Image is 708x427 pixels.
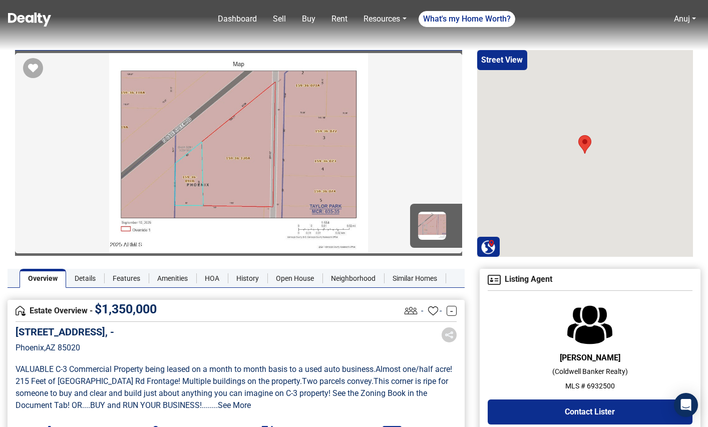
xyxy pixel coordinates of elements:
[298,9,319,29] a: Buy
[212,400,251,410] a: ...See More
[16,342,114,354] p: Phoenix , AZ 85020
[488,353,692,362] h6: [PERSON_NAME]
[421,305,423,317] span: -
[16,326,114,338] h5: [STREET_ADDRESS], -
[267,269,322,288] a: Open House
[440,305,442,317] span: -
[488,275,692,285] h4: Listing Agent
[66,269,104,288] a: Details
[16,364,454,386] span: Almost one/half acre! 215 Feet of [GEOGRAPHIC_DATA] Rd Frontage! Multiple buildings on the proper...
[488,381,692,391] p: MLS # 6932500
[322,269,384,288] a: Neighborhood
[149,269,196,288] a: Amenities
[16,376,450,410] span: This corner is ripe for someone to buy and clear and build just about anything you can imagine on...
[8,13,51,27] img: Dealty - Buy, Sell & Rent Homes
[384,269,446,288] a: Similar Homes
[567,305,612,345] img: Agent
[95,302,157,316] span: $ 1,350,000
[447,306,457,316] a: -
[196,269,228,288] a: HOA
[674,393,698,417] div: Open Intercom Messenger
[402,302,420,319] img: Listing View
[674,14,690,24] a: Anuj
[488,399,692,424] button: Contact Lister
[228,269,267,288] a: History
[327,9,351,29] a: Rent
[428,306,438,316] img: Favourites
[5,397,35,427] iframe: BigID CMP Widget
[481,239,496,254] img: Search Homes at Dealty
[269,9,290,29] a: Sell
[16,305,402,316] h4: Estate Overview -
[360,9,410,29] a: Resources
[20,269,66,288] a: Overview
[302,376,374,386] span: Two parcels convey .
[670,9,700,29] a: Anuj
[214,9,261,29] a: Dashboard
[16,306,26,316] img: Overview
[419,11,515,27] a: What's my Home Worth?
[16,364,376,374] span: VALUABLE C-3 Commercial Property being leased on a month to month basis to a used auto business .
[477,50,527,70] button: Street View
[104,269,149,288] a: Features
[418,212,446,240] img: Image
[488,275,501,285] img: Agent
[488,366,692,377] p: ( Coldwell Banker Realty )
